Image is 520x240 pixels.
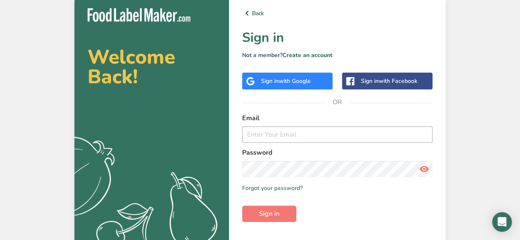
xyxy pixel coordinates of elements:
img: Food Label Maker [88,8,190,22]
p: Not a member? [242,51,432,59]
span: Sign in [259,209,280,219]
h1: Sign in [242,28,432,48]
div: Open Intercom Messenger [492,212,512,232]
input: Enter Your Email [242,126,432,143]
div: Sign in [361,77,417,85]
h2: Welcome Back! [88,47,216,87]
div: Sign in [261,77,311,85]
span: OR [325,90,350,114]
a: Create an account [282,51,333,59]
label: Email [242,113,432,123]
a: Forgot your password? [242,184,303,192]
a: Back [242,8,432,18]
span: with Facebook [379,77,417,85]
button: Sign in [242,206,296,222]
span: with Google [279,77,311,85]
label: Password [242,148,432,158]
